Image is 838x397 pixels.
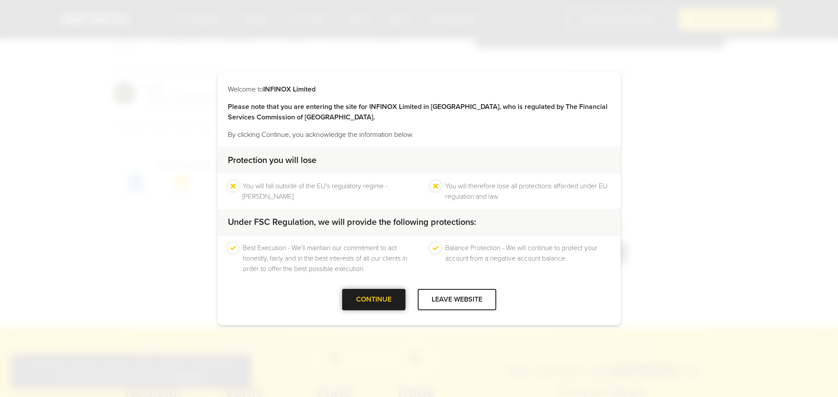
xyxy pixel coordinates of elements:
strong: Protection you will lose [228,155,316,166]
li: Balance Protection - We will continue to protect your account from a negative account balance. [445,243,610,274]
div: LEAVE WEBSITE [418,289,496,310]
strong: Under FSC Regulation, we will provide the following protections: [228,217,476,227]
li: You will therefore lose all protections afforded under EU regulation and law. [445,181,610,202]
strong: Please note that you are entering the site for INFINOX Limited in [GEOGRAPHIC_DATA], who is regul... [228,102,608,122]
li: Best Execution - We’ll maintain our commitment to act honestly, fairly and in the best interests ... [243,243,408,274]
strong: INFINOX Limited [263,85,316,94]
p: By clicking Continue, you acknowledge the information below. [228,129,610,140]
div: CONTINUE [342,289,405,310]
li: You will fall outside of the EU's regulatory regime - [PERSON_NAME]. [243,181,408,202]
p: Welcome to [228,84,610,95]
